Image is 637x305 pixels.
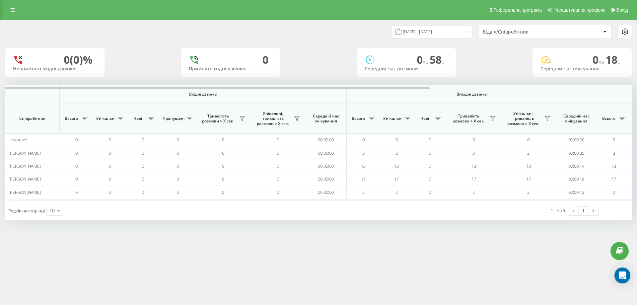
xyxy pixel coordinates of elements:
[277,137,279,143] span: 0
[350,116,367,121] span: Всього
[471,176,476,182] span: 17
[556,146,597,159] td: 00:00:35
[254,111,292,126] span: Унікальні, тривалість розмови > Х сек.
[471,163,476,169] span: 13
[305,146,347,159] td: 00:00:00
[450,114,488,124] span: Тривалість розмови > Х сек.
[49,207,55,214] div: 10
[362,150,365,156] span: 3
[362,189,365,195] span: 2
[142,189,144,195] span: 0
[394,176,399,182] span: 17
[108,163,111,169] span: 0
[222,150,224,156] span: 0
[96,116,115,121] span: Унікальні
[429,150,431,156] span: 0
[551,207,565,214] div: 1 - 5 з 5
[362,92,582,97] span: Вихідні дзвінки
[9,150,41,156] span: [PERSON_NAME]
[177,163,179,169] span: 0
[611,176,616,182] span: 17
[222,176,224,182] span: 0
[611,163,616,169] span: 13
[395,137,398,143] span: 0
[361,163,366,169] span: 13
[362,137,365,143] span: 0
[395,150,398,156] span: 2
[8,208,45,214] span: Рядків на сторінці
[9,137,27,143] span: Unknown
[614,267,630,283] div: Open Intercom Messenger
[416,116,433,121] span: Нові
[142,137,144,143] span: 0
[11,116,54,121] span: Співробітник
[108,176,111,182] span: 0
[613,150,615,156] span: 3
[472,137,475,143] span: 0
[593,52,605,67] span: 0
[177,189,179,195] span: 0
[163,116,184,121] span: Пропущені
[64,53,93,66] div: 0 (0)%
[75,150,78,156] span: 0
[75,189,78,195] span: 0
[9,163,41,169] span: [PERSON_NAME]
[305,160,347,173] td: 00:00:00
[222,137,224,143] span: 0
[504,111,542,126] span: Унікальні, тривалість розмови > Х сек.
[277,176,279,182] span: 0
[142,176,144,182] span: 0
[613,189,615,195] span: 2
[177,176,179,182] span: 0
[423,58,430,65] span: хв
[483,29,562,35] div: Відділ/Співробітник
[361,176,366,182] span: 17
[383,116,402,121] span: Унікальні
[222,189,224,195] span: 0
[578,206,588,215] a: 1
[13,66,97,72] div: Неприйняті вхідні дзвінки
[599,58,605,65] span: хв
[556,160,597,173] td: 00:00:14
[556,133,597,146] td: 00:00:00
[305,173,347,186] td: 00:00:00
[177,150,179,156] span: 0
[493,7,542,13] span: Реферальна програма
[277,163,279,169] span: 0
[75,163,78,169] span: 0
[601,116,617,121] span: Всього
[305,186,347,198] td: 00:00:00
[142,163,144,169] span: 0
[540,66,624,72] div: Середній час очікування
[556,186,597,198] td: 00:00:12
[305,133,347,146] td: 00:00:00
[142,150,144,156] span: 0
[616,7,628,13] span: Вихід
[526,176,531,182] span: 17
[222,163,224,169] span: 0
[526,163,531,169] span: 13
[429,176,431,182] span: 0
[527,189,530,195] span: 2
[77,92,329,97] span: Вхідні дзвінки
[472,150,475,156] span: 3
[365,66,448,72] div: Середній час розмови
[556,173,597,186] td: 00:00:19
[395,189,398,195] span: 2
[310,114,341,124] span: Середній час очікування
[75,137,78,143] span: 0
[605,52,620,67] span: 18
[129,116,146,121] span: Нові
[75,176,78,182] span: 0
[472,189,475,195] span: 2
[63,116,80,121] span: Всього
[177,137,179,143] span: 0
[189,66,272,72] div: Прийняті вхідні дзвінки
[429,163,431,169] span: 0
[394,163,399,169] span: 13
[108,189,111,195] span: 0
[9,176,41,182] span: [PERSON_NAME]
[429,189,431,195] span: 0
[199,114,237,124] span: Тривалість розмови > Х сек.
[108,150,111,156] span: 0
